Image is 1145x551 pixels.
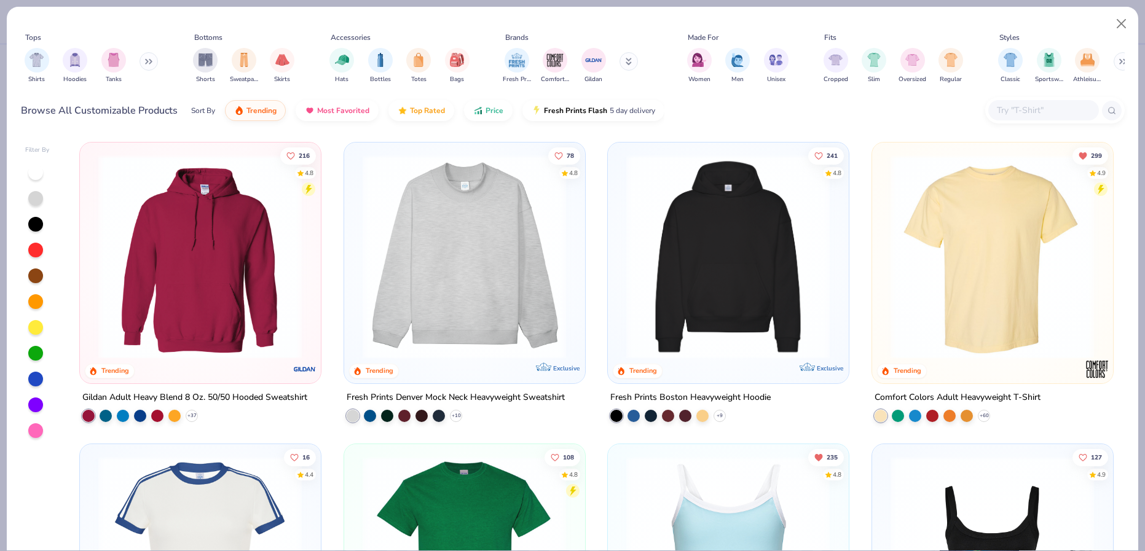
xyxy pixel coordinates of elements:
[368,48,393,84] button: filter button
[406,48,431,84] div: filter for Totes
[862,48,886,84] div: filter for Slim
[193,48,218,84] button: filter button
[584,51,603,69] img: Gildan Image
[764,48,789,84] button: filter button
[717,412,723,419] span: + 9
[302,454,310,460] span: 16
[1084,356,1109,381] img: Comfort Colors logo
[335,75,348,84] span: Hats
[1073,48,1101,84] div: filter for Athleisure
[1035,48,1063,84] div: filter for Sportswear
[299,152,310,158] span: 216
[451,412,460,419] span: + 10
[503,48,531,84] div: filter for Fresh Prints
[827,152,838,158] span: 241
[532,106,541,115] img: flash.gif
[688,75,710,84] span: Women
[305,470,313,479] div: 4.4
[905,53,919,67] img: Oversized Image
[237,53,251,67] img: Sweatpants Image
[230,75,258,84] span: Sweatpants
[412,53,425,67] img: Totes Image
[410,106,445,115] span: Top Rated
[868,75,880,84] span: Slim
[411,75,427,84] span: Totes
[270,48,294,84] button: filter button
[996,103,1090,117] input: Try "T-Shirt"
[824,48,848,84] div: filter for Cropped
[280,147,316,164] button: Like
[63,48,87,84] button: filter button
[450,75,464,84] span: Bags
[828,53,843,67] img: Cropped Image
[1042,53,1056,67] img: Sportswear Image
[1097,168,1106,178] div: 4.9
[1091,152,1102,158] span: 299
[191,105,215,116] div: Sort By
[199,53,213,67] img: Shorts Image
[406,48,431,84] button: filter button
[569,168,578,178] div: 4.8
[1072,448,1108,466] button: Like
[867,53,881,67] img: Slim Image
[862,48,886,84] button: filter button
[398,106,407,115] img: TopRated.gif
[944,53,958,67] img: Regular Image
[808,147,844,164] button: Like
[808,448,844,466] button: Unlike
[234,106,244,115] img: trending.gif
[270,48,294,84] div: filter for Skirts
[25,32,41,43] div: Tops
[827,454,838,460] span: 235
[25,48,49,84] div: filter for Shirts
[1073,75,1101,84] span: Athleisure
[899,75,926,84] span: Oversized
[335,53,349,67] img: Hats Image
[1097,470,1106,479] div: 4.9
[21,103,178,118] div: Browse All Customizable Products
[193,48,218,84] div: filter for Shorts
[998,48,1023,84] button: filter button
[230,48,258,84] button: filter button
[356,155,572,359] img: f5d85501-0dbb-4ee4-b115-c08fa3845d83
[1004,53,1018,67] img: Classic Image
[368,48,393,84] div: filter for Bottles
[246,106,277,115] span: Trending
[347,389,565,405] div: Fresh Prints Denver Mock Neck Heavyweight Sweatshirt
[464,100,513,121] button: Price
[824,48,848,84] button: filter button
[194,32,222,43] div: Bottoms
[999,32,1020,43] div: Styles
[296,100,379,121] button: Most Favorited
[275,53,289,67] img: Skirts Image
[331,32,371,43] div: Accessories
[725,48,750,84] div: filter for Men
[541,48,569,84] button: filter button
[884,155,1100,359] img: 029b8af0-80e6-406f-9fdc-fdf898547912
[833,470,841,479] div: 4.8
[546,51,564,69] img: Comfort Colors Image
[284,448,316,466] button: Like
[940,75,962,84] span: Regular
[824,75,848,84] span: Cropped
[938,48,963,84] div: filter for Regular
[692,53,706,67] img: Women Image
[25,146,50,155] div: Filter By
[63,48,87,84] div: filter for Hoodies
[769,53,783,67] img: Unisex Image
[610,104,655,118] span: 5 day delivery
[370,75,391,84] span: Bottles
[581,48,606,84] div: filter for Gildan
[225,100,286,121] button: Trending
[25,48,49,84] button: filter button
[553,364,579,372] span: Exclusive
[569,470,578,479] div: 4.8
[92,155,308,359] img: 01756b78-01f6-4cc6-8d8a-3c30c1a0c8ac
[503,48,531,84] button: filter button
[1091,454,1102,460] span: 127
[833,168,841,178] div: 4.8
[1072,147,1108,164] button: Unlike
[522,100,664,121] button: Fresh Prints Flash5 day delivery
[374,53,387,67] img: Bottles Image
[196,75,215,84] span: Shorts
